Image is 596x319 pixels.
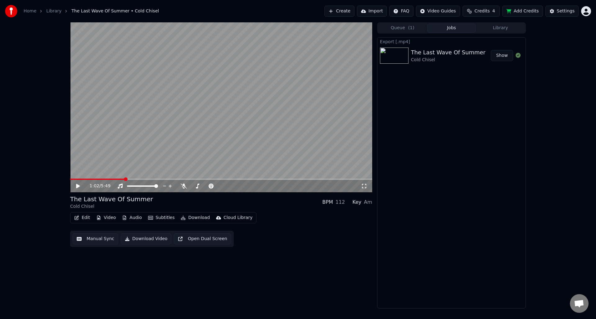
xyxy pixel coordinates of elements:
button: Audio [120,213,144,222]
button: Jobs [427,24,476,33]
div: Am [364,198,372,206]
button: Library [476,24,525,33]
button: Queue [378,24,427,33]
a: Library [46,8,61,14]
div: Export [.mp4] [377,38,526,45]
button: Settings [545,6,579,17]
a: Open chat [570,294,589,313]
button: Subtitles [146,213,177,222]
button: Open Dual Screen [174,233,231,244]
button: Manual Sync [73,233,118,244]
img: youka [5,5,17,17]
span: ( 1 ) [408,25,414,31]
div: Key [352,198,361,206]
button: Download [178,213,212,222]
span: Credits [474,8,490,14]
div: Cold Chisel [70,203,153,210]
span: 4 [492,8,495,14]
button: Credits4 [463,6,500,17]
div: The Last Wave Of Summer [70,195,153,203]
button: Video [94,213,118,222]
button: Show [491,50,513,61]
button: Edit [72,213,93,222]
div: Settings [557,8,575,14]
div: / [90,183,105,189]
nav: breadcrumb [24,8,159,14]
div: BPM [322,198,333,206]
div: Cold Chisel [411,57,485,63]
a: Home [24,8,36,14]
span: The Last Wave Of Summer • Cold Chisel [71,8,159,14]
span: 5:49 [101,183,111,189]
div: Cloud Library [223,215,252,221]
button: Create [324,6,354,17]
span: 1:02 [90,183,99,189]
button: Video Guides [416,6,460,17]
div: The Last Wave Of Summer [411,48,485,57]
button: Download Video [121,233,171,244]
div: 112 [336,198,345,206]
button: FAQ [389,6,413,17]
button: Import [357,6,387,17]
button: Add Credits [502,6,543,17]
